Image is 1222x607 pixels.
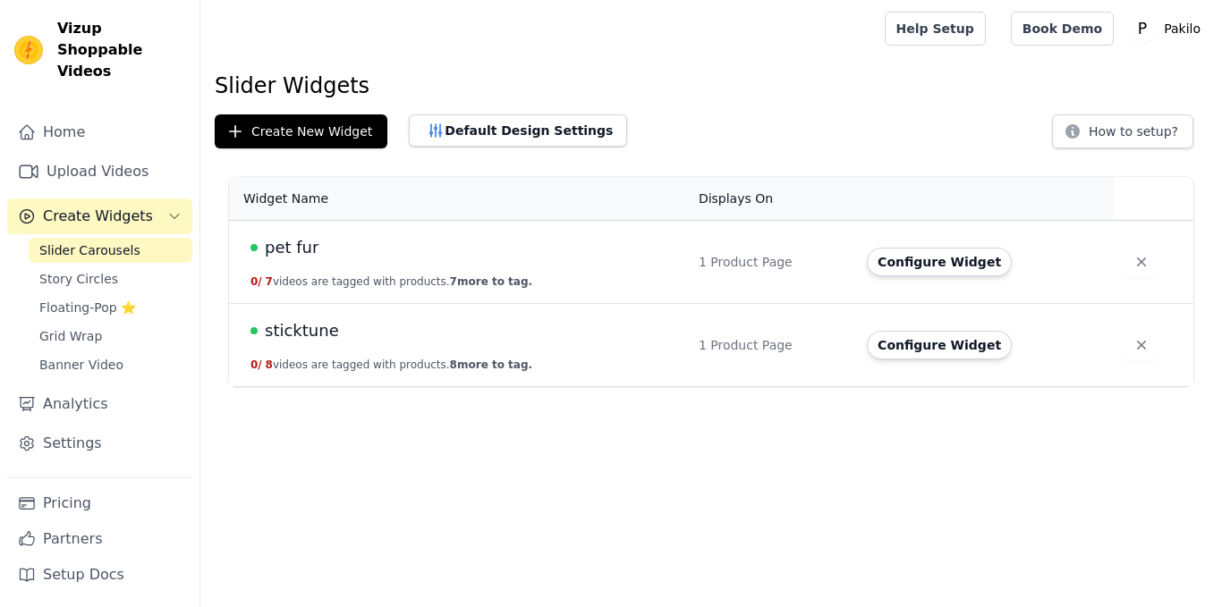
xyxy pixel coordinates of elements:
a: Setup Docs [7,557,192,593]
span: pet fur [265,235,318,260]
a: Grid Wrap [29,324,192,349]
span: 8 more to tag. [450,358,532,371]
button: Configure Widget [867,331,1012,359]
div: 1 Product Page [699,336,845,354]
button: Default Design Settings [409,114,627,147]
h1: Slider Widgets [215,72,1208,100]
div: 1 Product Page [699,253,845,271]
a: Banner Video [29,352,192,377]
p: Pakilo [1157,13,1208,45]
span: 7 [266,275,273,288]
a: Analytics [7,386,192,422]
span: Create Widgets [43,206,153,227]
th: Displays On [688,177,856,221]
img: Vizup [14,36,43,64]
span: Story Circles [39,270,118,288]
a: Pricing [7,485,192,521]
button: Create Widgets [7,198,192,234]
text: P [1138,20,1147,38]
span: 0 / [250,275,262,288]
a: Settings [7,426,192,461]
span: Live Published [250,327,258,334]
a: Help Setup [885,12,986,46]
a: Book Demo [1011,12,1114,46]
button: Delete widget [1125,329,1158,361]
button: How to setup? [1052,114,1193,148]
span: Vizup Shoppable Videos [57,18,185,82]
button: Delete widget [1125,246,1158,278]
span: sticktune [265,318,339,343]
a: Floating-Pop ⭐ [29,295,192,320]
a: How to setup? [1052,127,1193,144]
a: Upload Videos [7,154,192,190]
span: Banner Video [39,356,123,374]
a: Story Circles [29,266,192,291]
a: Slider Carousels [29,238,192,263]
span: Live Published [250,244,258,251]
button: Configure Widget [867,248,1012,276]
th: Widget Name [229,177,688,221]
button: P Pakilo [1128,13,1208,45]
span: Grid Wrap [39,327,102,345]
button: 0/ 8videos are tagged with products.8more to tag. [250,358,532,372]
a: Partners [7,521,192,557]
button: 0/ 7videos are tagged with products.7more to tag. [250,274,532,289]
button: Create New Widget [215,114,387,148]
span: Slider Carousels [39,241,140,259]
a: Home [7,114,192,150]
span: Floating-Pop ⭐ [39,299,136,316]
span: 8 [266,358,273,371]
span: 0 / [250,358,262,371]
span: 7 more to tag. [450,275,532,288]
